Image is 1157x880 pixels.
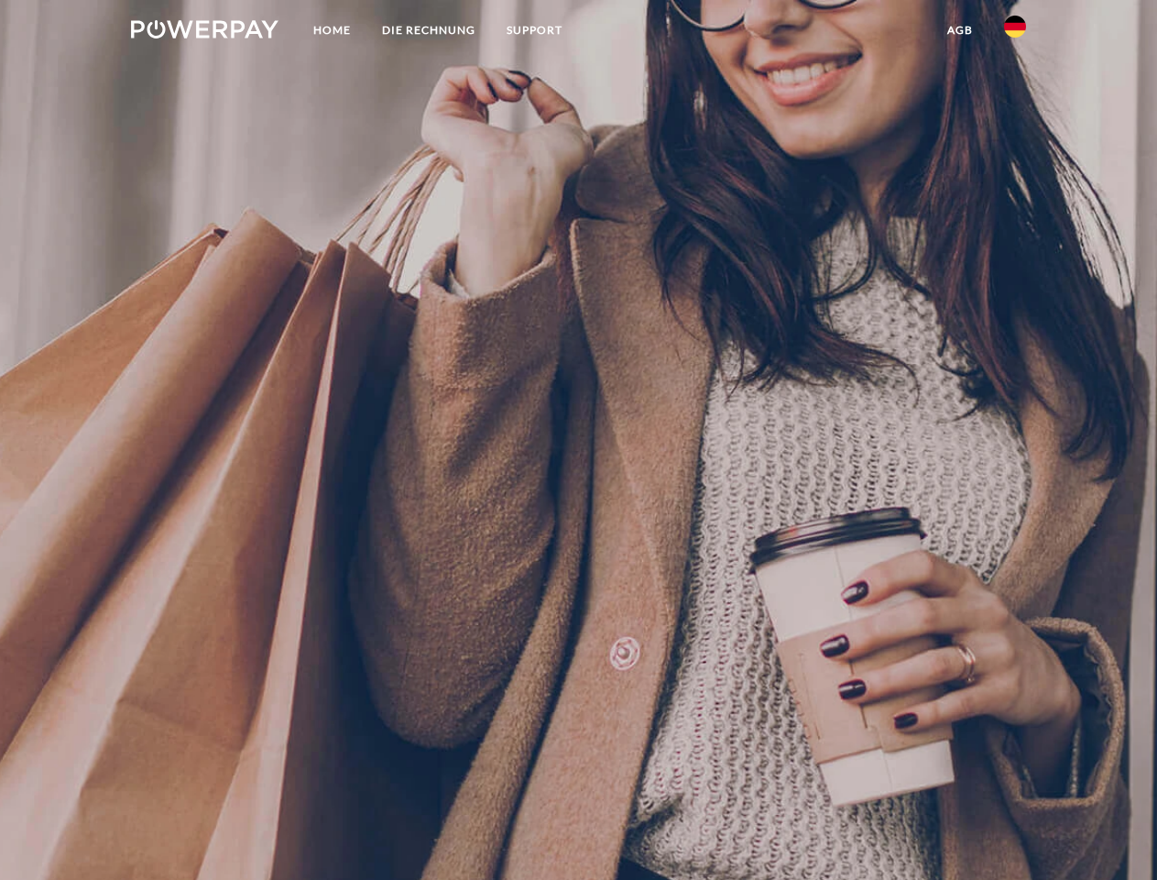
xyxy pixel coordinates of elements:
[1004,16,1026,38] img: de
[131,20,278,38] img: logo-powerpay-white.svg
[366,14,491,47] a: DIE RECHNUNG
[491,14,578,47] a: SUPPORT
[932,14,988,47] a: agb
[298,14,366,47] a: Home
